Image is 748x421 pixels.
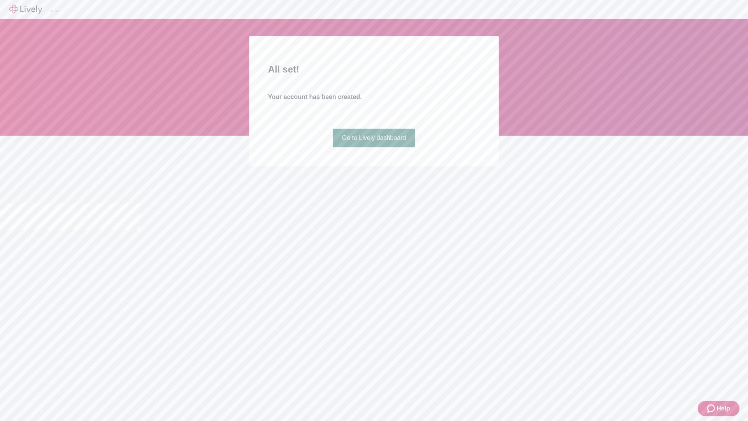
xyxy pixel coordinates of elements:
[707,404,716,413] svg: Zendesk support icon
[9,5,42,14] img: Lively
[268,92,480,102] h4: Your account has been created.
[698,401,739,416] button: Zendesk support iconHelp
[51,10,58,12] button: Log out
[268,62,480,76] h2: All set!
[333,129,416,147] a: Go to Lively dashboard
[716,404,730,413] span: Help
